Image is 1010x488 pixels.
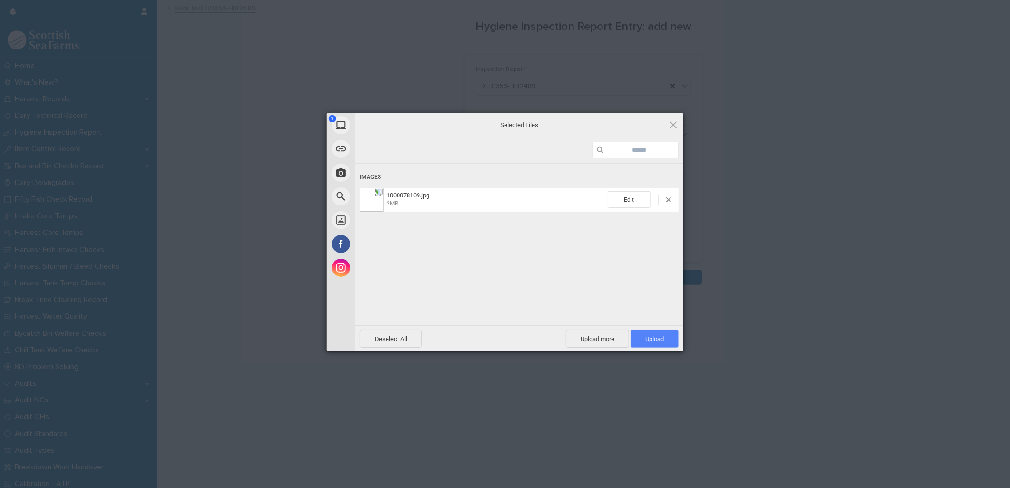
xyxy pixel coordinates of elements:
[384,192,608,207] span: 1000078109.jpg
[360,188,384,212] img: 0b218b4d-ed0b-4fd3-a69b-e7594a08e178
[645,335,664,342] span: Upload
[566,330,629,348] span: Upload more
[424,121,614,129] span: Selected Files
[608,191,651,208] span: Edit
[387,192,429,199] span: 1000078109.jpg
[327,137,441,161] div: Link (URL)
[327,208,441,232] div: Unsplash
[668,119,679,130] span: Click here or hit ESC to close picker
[327,185,441,208] div: Web Search
[631,330,679,348] span: Upload
[327,232,441,256] div: Facebook
[327,256,441,280] div: Instagram
[360,168,679,186] div: Images
[360,330,422,348] span: Deselect All
[327,161,441,185] div: Take Photo
[327,113,441,137] div: My Device
[329,115,336,122] span: 1
[387,200,398,207] span: 2MB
